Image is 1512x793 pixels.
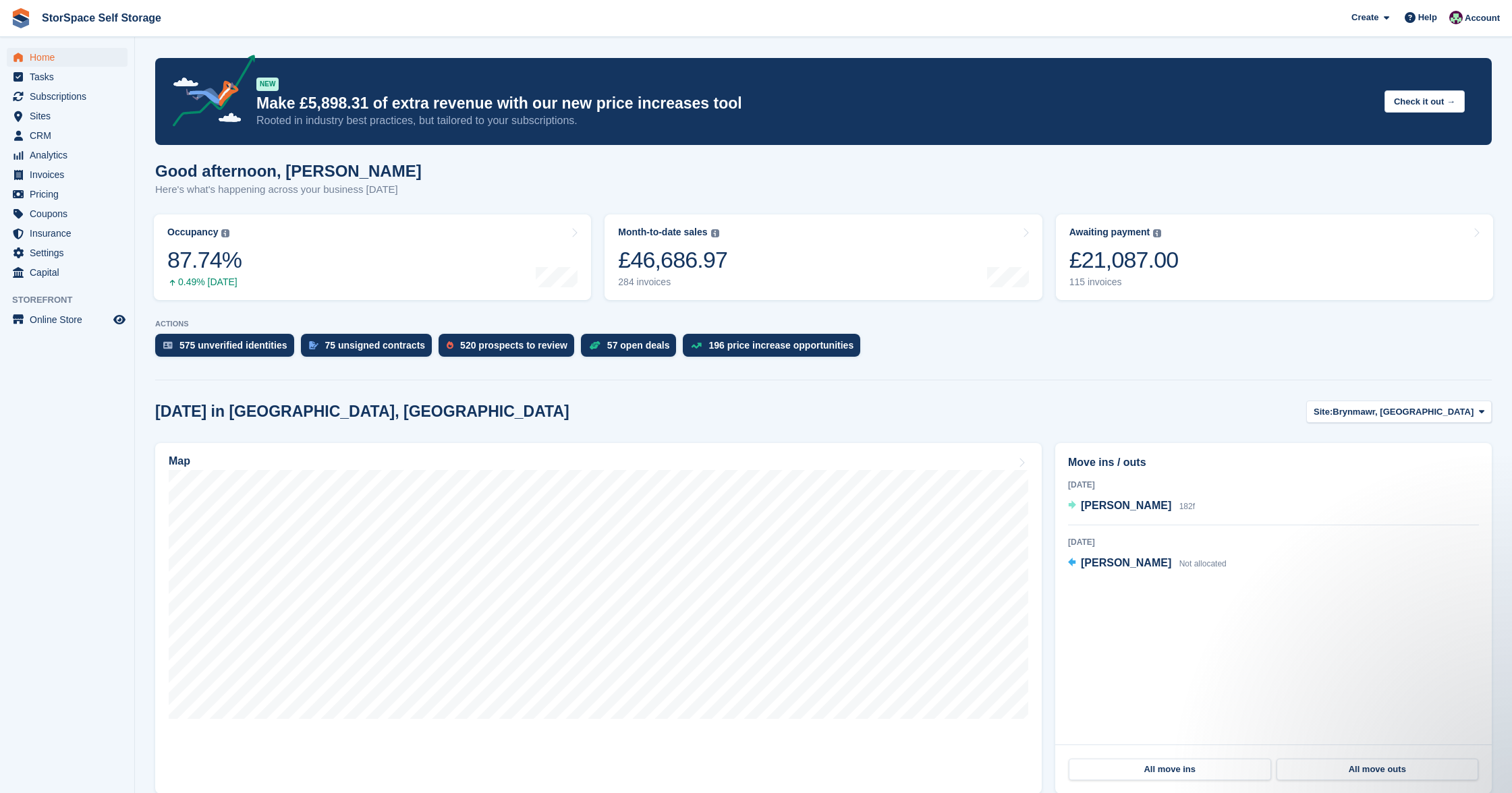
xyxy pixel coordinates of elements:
a: Month-to-date sales £46,686.97 284 invoices [605,214,1042,300]
div: 575 unverified identities [179,340,287,351]
h1: Good afternoon, [PERSON_NAME] [155,162,422,180]
a: menu [7,107,128,125]
a: menu [7,165,128,184]
a: menu [7,204,128,223]
a: menu [7,310,128,329]
img: icon-info-grey-7440780725fd019a000dd9b08b2336e03edf1995a4989e88bcd33f0948082b44.svg [711,229,719,237]
img: icon-info-grey-7440780725fd019a000dd9b08b2336e03edf1995a4989e88bcd33f0948082b44.svg [1153,229,1161,237]
a: 196 price increase opportunities [683,334,867,363]
a: [PERSON_NAME] Not allocated [1068,555,1227,572]
img: deal-1b604bf984904fb50ccaf53a9ad4b4a5d6e5aea283cecdc64d6e3604feb123c2.svg [589,341,600,350]
h2: [DATE] in [GEOGRAPHIC_DATA], [GEOGRAPHIC_DATA] [155,403,569,421]
span: Not allocated [1179,559,1227,568]
a: menu [7,243,128,262]
div: 196 price increase opportunities [708,340,853,351]
div: NEW [256,78,279,91]
div: [DATE] [1068,536,1479,548]
a: menu [7,126,128,145]
a: menu [7,67,128,86]
div: 520 prospects to review [460,340,567,351]
span: Online Store [30,310,111,329]
h2: Move ins / outs [1068,454,1479,471]
span: Brynmawr, [GEOGRAPHIC_DATA] [1333,405,1474,419]
span: Help [1418,11,1437,24]
div: 284 invoices [618,276,727,288]
span: 182f [1179,502,1195,511]
a: StorSpace Self Storage [36,7,167,29]
button: Site: Brynmawr, [GEOGRAPHIC_DATA] [1306,401,1492,423]
a: menu [7,87,128,106]
span: [PERSON_NAME] [1081,557,1171,568]
img: price_increase_opportunities-93ffe204e8149a01c8c9dc8f82e8f89637d9d84a8eef4429ea346261dce0b2c0.svg [691,343,702,349]
div: 75 unsigned contracts [325,340,426,351]
span: Insurance [30,224,111,243]
a: menu [7,263,128,282]
span: Invoices [30,165,111,184]
div: 87.74% [167,246,242,274]
img: contract_signature_icon-13c848040528278c33f63329250d36e43548de30e8caae1d1a13099fd9432cc5.svg [309,341,318,349]
img: stora-icon-8386f47178a22dfd0bd8f6a31ec36ba5ce8667c1dd55bd0f319d3a0aa187defe.svg [11,8,31,28]
a: 75 unsigned contracts [301,334,439,363]
div: 57 open deals [607,340,670,351]
a: 575 unverified identities [155,334,301,363]
span: [PERSON_NAME] [1081,500,1171,511]
div: £21,087.00 [1069,246,1179,274]
img: Ross Hadlington [1449,11,1463,24]
div: [DATE] [1068,479,1479,491]
a: menu [7,185,128,204]
span: Subscriptions [30,87,111,106]
p: Rooted in industry best practices, but tailored to your subscriptions. [256,113,1374,128]
a: Occupancy 87.74% 0.49% [DATE] [154,214,591,300]
span: Account [1465,11,1500,25]
img: icon-info-grey-7440780725fd019a000dd9b08b2336e03edf1995a4989e88bcd33f0948082b44.svg [221,229,229,237]
span: Create [1351,11,1378,24]
img: verify_identity-adf6edd0f0f0b5bbfe63781bf79b02c33cf7c696d77639b501bdc392416b5a36.svg [163,341,173,349]
span: Analytics [30,146,111,165]
p: Make £5,898.31 of extra revenue with our new price increases tool [256,94,1374,113]
a: [PERSON_NAME] 182f [1068,498,1195,515]
span: Tasks [30,67,111,86]
span: Pricing [30,185,111,204]
div: £46,686.97 [618,246,727,274]
img: prospect-51fa495bee0391a8d652442698ab0144808aea92771e9ea1ae160a38d050c398.svg [447,341,453,349]
span: Coupons [30,204,111,223]
div: Month-to-date sales [618,227,707,238]
span: Site: [1314,405,1333,419]
span: Settings [30,243,111,262]
button: Check it out → [1384,90,1465,113]
span: Home [30,48,111,67]
a: 520 prospects to review [439,334,581,363]
a: 57 open deals [581,334,683,363]
span: Storefront [12,293,134,307]
a: menu [7,48,128,67]
span: Sites [30,107,111,125]
span: CRM [30,126,111,145]
a: menu [7,146,128,165]
div: 115 invoices [1069,276,1179,288]
div: Awaiting payment [1069,227,1150,238]
a: Preview store [111,312,128,328]
a: All move ins [1069,759,1271,780]
a: Awaiting payment £21,087.00 115 invoices [1056,214,1493,300]
a: menu [7,224,128,243]
h2: Map [169,455,190,467]
div: 0.49% [DATE] [167,276,242,288]
p: Here's what's happening across your business [DATE] [155,182,422,198]
div: Occupancy [167,227,218,238]
span: Capital [30,263,111,282]
p: ACTIONS [155,320,1492,328]
img: price-adjustments-announcement-icon-8257ccfd72463d97f412b2fc003d46551f7dbcb40ab6d574587a9cd5c0d94... [161,55,256,131]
